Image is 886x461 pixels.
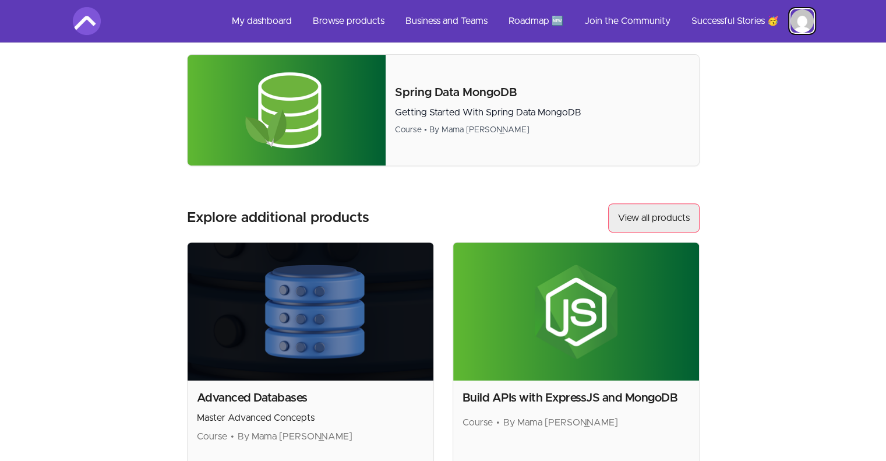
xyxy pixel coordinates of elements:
[197,432,227,441] span: Course
[197,411,424,425] p: Master Advanced Concepts
[231,432,234,441] span: •
[682,7,788,35] a: Successful Stories 🥳
[187,209,369,227] h3: Explore additional products
[395,124,689,136] div: Course • By Mama [PERSON_NAME]
[187,54,700,166] a: Product image for Spring Data MongoDBSpring Data MongoDBGetting Started With Spring Data MongoDBC...
[197,390,424,406] h2: Advanced Databases
[463,390,690,406] h2: Build APIs with ExpressJS and MongoDB
[463,418,493,427] span: Course
[223,7,814,35] nav: Main
[396,7,497,35] a: Business and Teams
[575,7,680,35] a: Join the Community
[395,85,689,101] p: Spring Data MongoDB
[188,242,433,381] img: Product image for Advanced Databases
[790,9,814,33] img: Profile image for Ouachani Isslam
[499,7,573,35] a: Roadmap 🆕
[395,105,689,119] p: Getting Started With Spring Data MongoDB
[303,7,394,35] a: Browse products
[608,203,700,233] a: View all products
[496,418,500,427] span: •
[223,7,301,35] a: My dashboard
[503,418,618,427] span: By Mama [PERSON_NAME]
[453,242,699,381] img: Product image for Build APIs with ExpressJS and MongoDB
[73,7,101,35] img: Amigoscode logo
[238,432,352,441] span: By Mama [PERSON_NAME]
[188,55,386,166] img: Product image for Spring Data MongoDB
